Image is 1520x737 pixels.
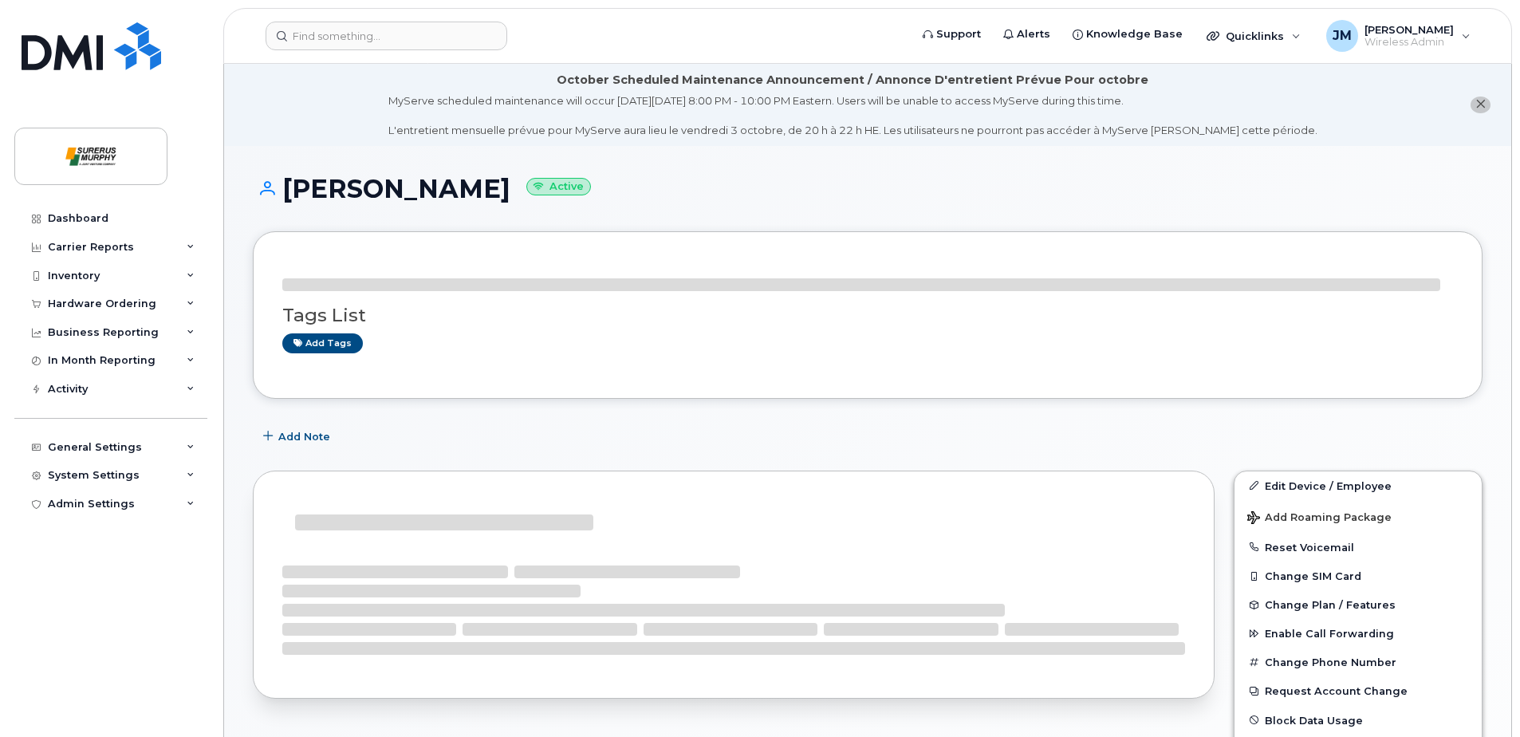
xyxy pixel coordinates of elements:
button: close notification [1471,97,1490,113]
h3: Tags List [282,305,1453,325]
span: Enable Call Forwarding [1265,628,1394,640]
button: Request Account Change [1235,676,1482,705]
small: Active [526,178,591,196]
button: Change Plan / Features [1235,590,1482,619]
span: Add Note [278,429,330,444]
h1: [PERSON_NAME] [253,175,1483,203]
button: Add Note [253,423,344,451]
button: Change SIM Card [1235,562,1482,590]
a: Add tags [282,333,363,353]
div: October Scheduled Maintenance Announcement / Annonce D'entretient Prévue Pour octobre [557,72,1148,89]
button: Enable Call Forwarding [1235,619,1482,648]
button: Change Phone Number [1235,648,1482,676]
button: Block Data Usage [1235,706,1482,735]
button: Reset Voicemail [1235,533,1482,562]
span: Change Plan / Features [1265,599,1396,611]
a: Edit Device / Employee [1235,471,1482,500]
button: Add Roaming Package [1235,500,1482,533]
div: MyServe scheduled maintenance will occur [DATE][DATE] 8:00 PM - 10:00 PM Eastern. Users will be u... [388,93,1317,138]
span: Add Roaming Package [1247,511,1392,526]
